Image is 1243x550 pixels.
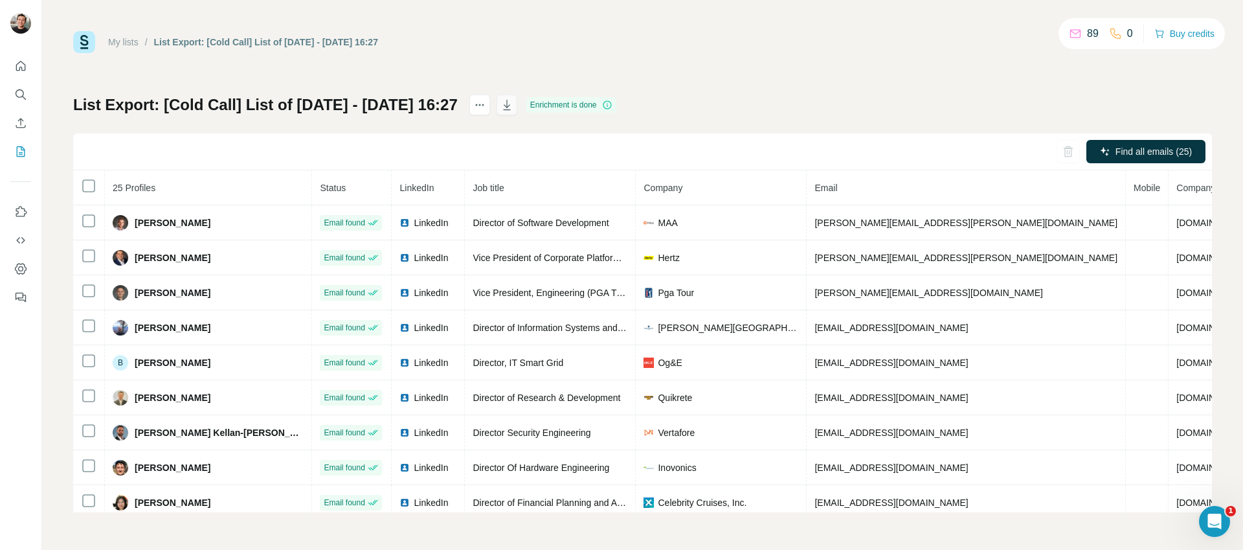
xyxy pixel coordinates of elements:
[399,358,410,368] img: LinkedIn logo
[399,463,410,473] img: LinkedIn logo
[473,428,590,438] span: Director Security Engineering
[644,288,654,298] img: company-logo
[10,286,31,309] button: Feedback
[113,460,128,476] img: Avatar
[399,393,410,403] img: LinkedIn logo
[814,288,1042,298] span: [PERSON_NAME][EMAIL_ADDRESS][DOMAIN_NAME]
[814,323,968,333] span: [EMAIL_ADDRESS][DOMAIN_NAME]
[814,463,968,473] span: [EMAIL_ADDRESS][DOMAIN_NAME]
[644,256,654,260] img: company-logo
[10,13,31,34] img: Avatar
[1115,145,1192,158] span: Find all emails (25)
[399,323,410,333] img: LinkedIn logo
[113,183,155,193] span: 25 Profiles
[113,495,128,510] img: Avatar
[658,356,682,369] span: Og&E
[135,461,210,474] span: [PERSON_NAME]
[135,251,210,264] span: [PERSON_NAME]
[10,111,31,135] button: Enrich CSV
[135,216,210,229] span: [PERSON_NAME]
[399,498,410,508] img: LinkedIn logo
[399,253,410,263] img: LinkedIn logo
[473,393,620,403] span: Director of Research & Development
[644,323,654,333] img: company-logo
[658,286,694,299] span: Pga Tour
[1086,140,1205,163] button: Find all emails (25)
[473,253,722,263] span: Vice President of Corporate Platforms and Payments Systems
[73,31,95,53] img: Surfe Logo
[324,217,364,229] span: Email found
[145,36,148,49] li: /
[324,322,364,334] span: Email found
[414,251,448,264] span: LinkedIn
[658,496,746,509] span: Celebrity Cruises, Inc.
[814,393,968,403] span: [EMAIL_ADDRESS][DOMAIN_NAME]
[658,391,692,404] span: Quikrete
[113,355,128,371] div: B
[10,140,31,163] button: My lists
[1199,506,1230,537] iframe: Intercom live chat
[1127,26,1133,41] p: 0
[814,428,968,438] span: [EMAIL_ADDRESS][DOMAIN_NAME]
[658,216,677,229] span: MAA
[414,461,448,474] span: LinkedIn
[644,428,654,438] img: company-logo
[814,253,1117,263] span: [PERSON_NAME][EMAIL_ADDRESS][PERSON_NAME][DOMAIN_NAME]
[135,496,210,509] span: [PERSON_NAME]
[135,426,304,439] span: [PERSON_NAME] Kellan-[PERSON_NAME]
[154,36,378,49] div: List Export: [Cold Call] List of [DATE] - [DATE] 16:27
[113,215,128,231] img: Avatar
[1226,506,1236,516] span: 1
[113,250,128,266] img: Avatar
[414,391,448,404] span: LinkedIn
[414,286,448,299] span: LinkedIn
[135,321,210,334] span: [PERSON_NAME]
[473,358,563,368] span: Director, IT Smart Grid
[1134,183,1160,193] span: Mobile
[658,461,696,474] span: Inovonics
[814,498,968,508] span: [EMAIL_ADDRESS][DOMAIN_NAME]
[414,356,448,369] span: LinkedIn
[10,257,31,281] button: Dashboard
[113,320,128,336] img: Avatar
[469,95,490,115] button: actions
[814,218,1117,228] span: [PERSON_NAME][EMAIL_ADDRESS][PERSON_NAME][DOMAIN_NAME]
[73,95,458,115] h1: List Export: [Cold Call] List of [DATE] - [DATE] 16:27
[414,426,448,439] span: LinkedIn
[414,496,448,509] span: LinkedIn
[473,463,609,473] span: Director Of Hardware Engineering
[473,183,504,193] span: Job title
[814,183,837,193] span: Email
[320,183,346,193] span: Status
[644,183,682,193] span: Company
[414,216,448,229] span: LinkedIn
[814,358,968,368] span: [EMAIL_ADDRESS][DOMAIN_NAME]
[1087,26,1099,41] p: 89
[473,498,644,508] span: Director of Financial Planning and Analysis
[473,288,672,298] span: Vice President, Engineering (PGA TOUR Studios)
[10,83,31,106] button: Search
[644,358,654,368] img: company-logo
[473,218,609,228] span: Director of Software Development
[324,357,364,369] span: Email found
[644,463,654,473] img: company-logo
[324,427,364,439] span: Email found
[113,285,128,301] img: Avatar
[414,321,448,334] span: LinkedIn
[473,323,697,333] span: Director of Information Systems and Compliance Officer
[10,200,31,223] button: Use Surfe on LinkedIn
[324,392,364,404] span: Email found
[526,97,616,113] div: Enrichment is done
[10,54,31,78] button: Quick start
[658,426,695,439] span: Vertafore
[108,37,139,47] a: My lists
[135,356,210,369] span: [PERSON_NAME]
[113,425,128,441] img: Avatar
[658,251,679,264] span: Hertz
[324,252,364,264] span: Email found
[324,287,364,299] span: Email found
[324,462,364,474] span: Email found
[644,498,654,508] img: company-logo
[399,428,410,438] img: LinkedIn logo
[113,390,128,406] img: Avatar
